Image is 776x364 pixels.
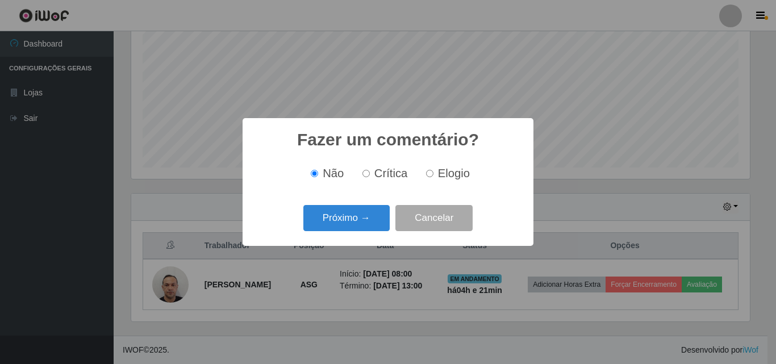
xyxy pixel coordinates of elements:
[438,167,470,179] span: Elogio
[297,129,479,150] h2: Fazer um comentário?
[362,170,370,177] input: Crítica
[395,205,473,232] button: Cancelar
[303,205,390,232] button: Próximo →
[374,167,408,179] span: Crítica
[323,167,344,179] span: Não
[311,170,318,177] input: Não
[426,170,433,177] input: Elogio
